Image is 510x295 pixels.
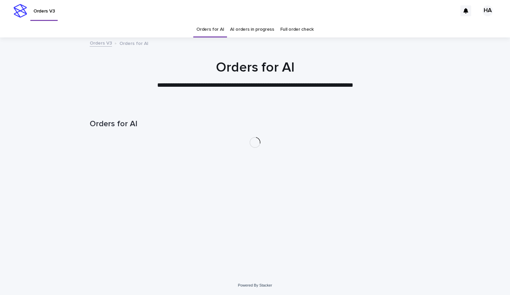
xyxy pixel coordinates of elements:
img: stacker-logo-s-only.png [13,4,27,18]
h1: Orders for AI [90,59,420,76]
a: Orders for AI [196,22,224,37]
a: Orders V3 [90,39,112,47]
p: Orders for AI [119,39,148,47]
a: AI orders in progress [230,22,274,37]
h1: Orders for AI [90,119,420,129]
a: Full order check [280,22,314,37]
div: HA [482,5,493,16]
a: Powered By Stacker [238,283,272,287]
